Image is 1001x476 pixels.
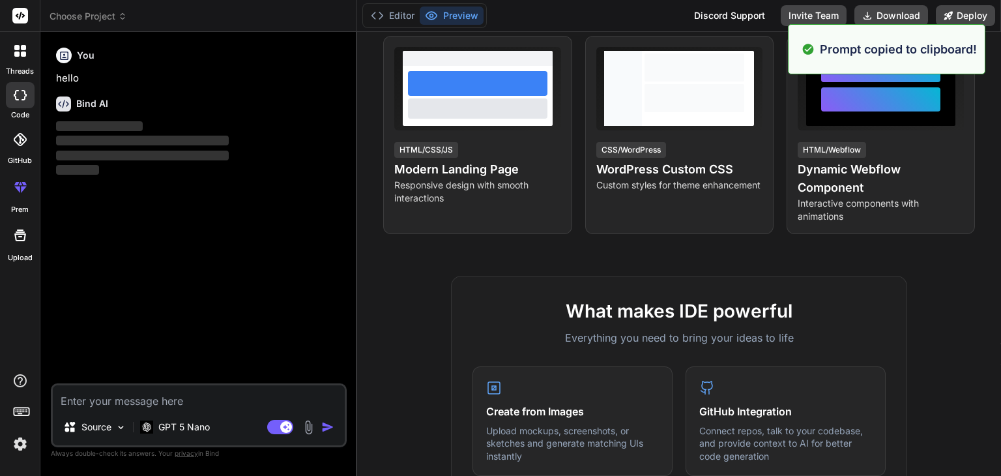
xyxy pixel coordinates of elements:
[115,422,126,433] img: Pick Models
[798,197,964,223] p: Interactive components with animations
[936,5,995,26] button: Deploy
[140,421,153,433] img: GPT 5 Nano
[596,142,666,158] div: CSS/WordPress
[486,404,659,419] h4: Create from Images
[798,160,964,197] h4: Dynamic Webflow Component
[394,142,458,158] div: HTML/CSS/JS
[420,7,484,25] button: Preview
[472,297,886,325] h2: What makes IDE powerful
[56,136,229,145] span: ‌
[699,404,872,419] h4: GitHub Integration
[596,179,762,192] p: Custom styles for theme enhancement
[781,5,847,26] button: Invite Team
[321,421,334,434] img: icon
[802,40,815,58] img: alert
[11,204,29,215] label: prem
[76,97,108,110] h6: Bind AI
[798,142,866,158] div: HTML/Webflow
[77,49,94,62] h6: You
[81,421,111,434] p: Source
[56,121,143,131] span: ‌
[8,252,33,263] label: Upload
[472,330,886,346] p: Everything you need to bring your ideas to life
[486,424,659,463] p: Upload mockups, screenshots, or sketches and generate matching UIs instantly
[50,10,127,23] span: Choose Project
[51,447,347,460] p: Always double-check its answers. Your in Bind
[854,5,928,26] button: Download
[11,110,29,121] label: code
[394,160,560,179] h4: Modern Landing Page
[596,160,762,179] h4: WordPress Custom CSS
[366,7,420,25] button: Editor
[6,66,34,77] label: threads
[686,5,773,26] div: Discord Support
[9,433,31,455] img: settings
[699,424,872,463] p: Connect repos, talk to your codebase, and provide context to AI for better code generation
[8,155,32,166] label: GitHub
[158,421,210,434] p: GPT 5 Nano
[175,449,198,457] span: privacy
[56,165,99,175] span: ‌
[301,420,316,435] img: attachment
[394,179,560,205] p: Responsive design with smooth interactions
[56,151,229,160] span: ‌
[56,71,344,86] p: hello
[820,40,977,58] p: Prompt copied to clipboard!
